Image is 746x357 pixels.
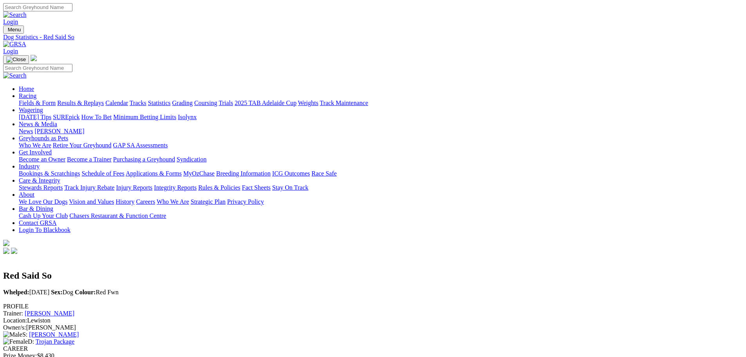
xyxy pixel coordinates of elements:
[116,198,134,205] a: History
[136,198,155,205] a: Careers
[25,310,74,317] a: [PERSON_NAME]
[19,100,56,106] a: Fields & Form
[191,198,226,205] a: Strategic Plan
[8,27,21,33] span: Menu
[19,128,743,135] div: News & Media
[105,100,128,106] a: Calendar
[19,156,743,163] div: Get Involved
[19,142,743,149] div: Greyhounds as Pets
[36,338,74,345] a: Trojan Package
[81,114,112,120] a: How To Bet
[219,100,233,106] a: Trials
[67,156,112,163] a: Become a Trainer
[148,100,171,106] a: Statistics
[194,100,217,106] a: Coursing
[172,100,193,106] a: Grading
[3,338,28,345] img: Female
[242,184,271,191] a: Fact Sheets
[3,18,18,25] a: Login
[178,114,197,120] a: Isolynx
[113,156,175,163] a: Purchasing a Greyhound
[157,198,189,205] a: Who We Are
[3,331,22,338] img: Male
[154,184,197,191] a: Integrity Reports
[3,3,72,11] input: Search
[19,227,70,233] a: Login To Blackbook
[19,128,33,134] a: News
[298,100,318,106] a: Weights
[19,219,56,226] a: Contact GRSA
[19,149,52,156] a: Get Involved
[19,85,34,92] a: Home
[19,177,60,184] a: Care & Integrity
[126,170,182,177] a: Applications & Forms
[19,135,68,141] a: Greyhounds as Pets
[3,289,29,295] b: Whelped:
[3,34,743,41] a: Dog Statistics - Red Said So
[3,25,24,34] button: Toggle navigation
[19,114,51,120] a: [DATE] Tips
[116,184,152,191] a: Injury Reports
[51,289,73,295] span: Dog
[19,205,53,212] a: Bar & Dining
[3,324,26,331] span: Owner/s:
[19,170,80,177] a: Bookings & Scratchings
[53,114,79,120] a: SUREpick
[19,142,51,149] a: Who We Are
[19,100,743,107] div: Racing
[3,338,34,345] span: D:
[75,289,96,295] b: Colour:
[3,317,27,324] span: Location:
[51,289,62,295] b: Sex:
[64,184,114,191] a: Track Injury Rebate
[19,212,743,219] div: Bar & Dining
[19,107,43,113] a: Wagering
[216,170,271,177] a: Breeding Information
[272,184,308,191] a: Stay On Track
[3,11,27,18] img: Search
[272,170,310,177] a: ICG Outcomes
[19,198,743,205] div: About
[3,270,743,281] h2: Red Said So
[29,331,79,338] a: [PERSON_NAME]
[3,345,743,352] div: CAREER
[19,191,34,198] a: About
[183,170,215,177] a: MyOzChase
[3,303,743,310] div: PROFILE
[235,100,296,106] a: 2025 TAB Adelaide Cup
[53,142,112,149] a: Retire Your Greyhound
[177,156,206,163] a: Syndication
[3,310,23,317] span: Trainer:
[19,92,36,99] a: Racing
[320,100,368,106] a: Track Maintenance
[3,72,27,79] img: Search
[311,170,336,177] a: Race Safe
[113,142,168,149] a: GAP SA Assessments
[227,198,264,205] a: Privacy Policy
[3,248,9,254] img: facebook.svg
[3,317,743,324] div: Lewiston
[69,212,166,219] a: Chasers Restaurant & Function Centre
[81,170,124,177] a: Schedule of Fees
[3,64,72,72] input: Search
[31,55,37,61] img: logo-grsa-white.png
[3,48,18,54] a: Login
[19,198,67,205] a: We Love Our Dogs
[19,184,63,191] a: Stewards Reports
[19,170,743,177] div: Industry
[19,184,743,191] div: Care & Integrity
[34,128,84,134] a: [PERSON_NAME]
[130,100,146,106] a: Tracks
[3,331,27,338] span: S:
[19,121,57,127] a: News & Media
[113,114,176,120] a: Minimum Betting Limits
[3,55,29,64] button: Toggle navigation
[19,163,40,170] a: Industry
[19,114,743,121] div: Wagering
[6,56,26,63] img: Close
[3,41,26,48] img: GRSA
[3,289,49,295] span: [DATE]
[3,324,743,331] div: [PERSON_NAME]
[3,240,9,246] img: logo-grsa-white.png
